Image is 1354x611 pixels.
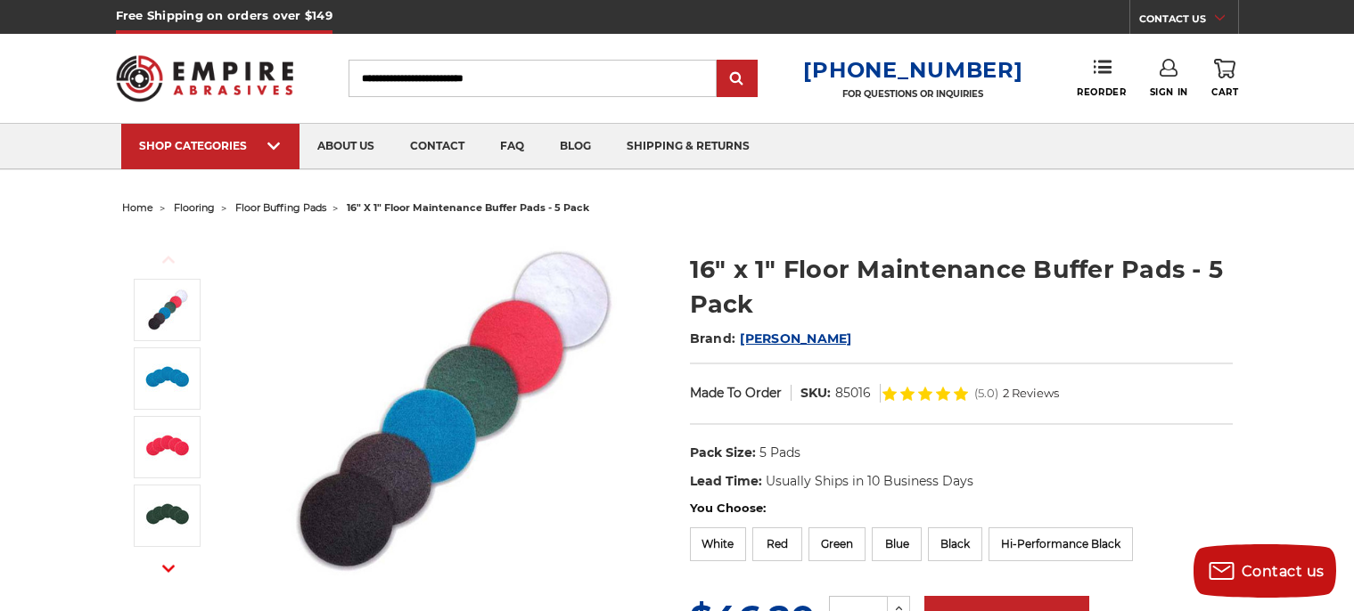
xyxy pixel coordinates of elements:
dt: SKU: [800,384,831,403]
a: floor buffing pads [235,201,326,214]
a: Cart [1211,59,1238,98]
a: faq [482,124,542,169]
img: 16" Blue Floor Maintenance Buffer Pads - 5 Pack [145,356,190,401]
span: 16" x 1" floor maintenance buffer pads - 5 pack [347,201,589,214]
h1: 16" x 1" Floor Maintenance Buffer Pads - 5 Pack [690,252,1233,322]
a: shipping & returns [609,124,767,169]
a: blog [542,124,609,169]
img: Empire Abrasives [116,44,294,113]
img: 16" Red Floor Maintenance Buffer Pads - 5 Pack [145,425,190,469]
span: Cart [1211,86,1238,98]
button: Next [147,549,190,587]
a: CONTACT US [1139,9,1238,34]
a: flooring [174,201,215,214]
span: Sign In [1150,86,1188,98]
dt: Pack Size: [690,444,756,462]
span: Contact us [1242,563,1325,580]
div: SHOP CATEGORIES [139,139,282,152]
a: contact [392,124,482,169]
img: 16" Green Floor Maintenance Buffer Pads - 5 Pack [145,493,190,538]
span: 2 Reviews [1003,387,1059,399]
span: (5.0) [974,387,998,399]
button: Previous [147,240,190,279]
span: Reorder [1077,86,1126,98]
a: home [122,201,153,214]
a: [PERSON_NAME] [740,330,851,346]
button: Contact us [1194,544,1336,598]
img: 16" Floor Maintenance Buffer Pads - 5 Pack [275,233,631,590]
p: FOR QUESTIONS OR INQUIRIES [803,88,1022,100]
a: about us [300,124,392,169]
span: Made To Order [690,385,782,401]
label: You Choose: [690,500,1233,517]
dd: Usually Ships in 10 Business Days [766,472,973,491]
a: Reorder [1077,59,1126,97]
dd: 85016 [835,384,871,403]
a: [PHONE_NUMBER] [803,57,1022,83]
span: Brand: [690,330,736,346]
dt: Lead Time: [690,472,762,491]
img: 16" Floor Maintenance Buffer Pads - 5 Pack [145,288,190,332]
dd: 5 Pads [759,444,800,462]
input: Submit [719,61,755,97]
